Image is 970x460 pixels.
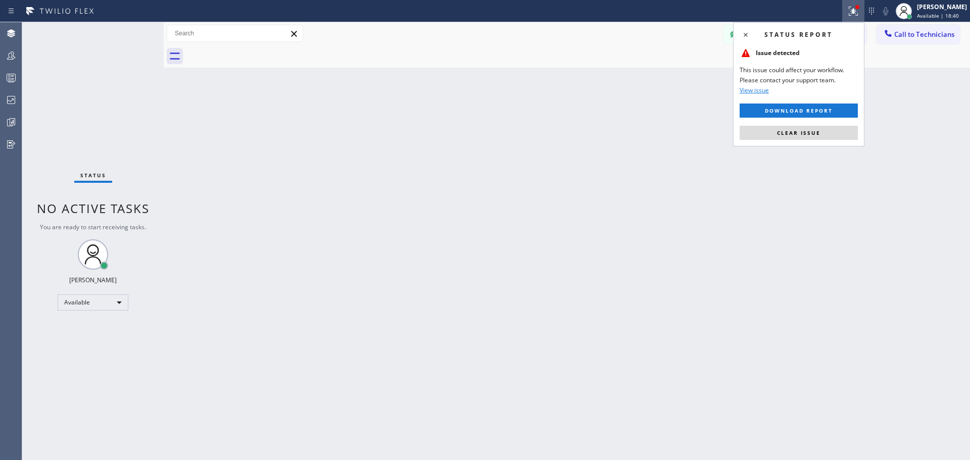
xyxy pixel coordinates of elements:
[894,30,954,39] span: Call to Technicians
[69,276,117,284] div: [PERSON_NAME]
[37,200,150,217] span: No active tasks
[879,4,893,18] button: Mute
[58,294,128,311] div: Available
[877,25,960,44] button: Call to Technicians
[917,3,967,11] div: [PERSON_NAME]
[80,172,106,179] span: Status
[167,25,303,41] input: Search
[723,25,779,44] button: Messages
[917,12,959,19] span: Available | 18:40
[40,223,146,231] span: You are ready to start receiving tasks.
